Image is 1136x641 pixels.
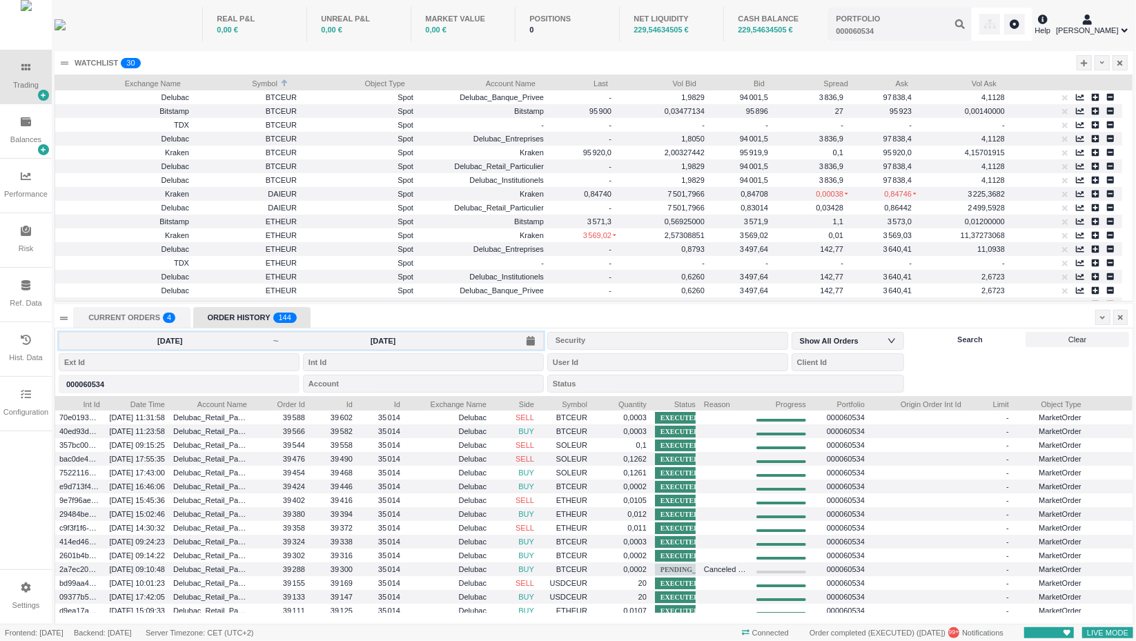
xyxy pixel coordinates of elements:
[681,273,705,281] span: 0,6260
[197,145,297,161] span: BTCEUR
[59,493,100,509] span: 9e7f96ae-7782-47d5-9a96-5ad3cbbb863b
[542,520,587,536] span: ETHEUR
[713,75,765,89] span: Bid
[829,231,848,239] span: 0,01
[833,148,848,157] span: 0,1
[542,603,587,619] span: ETHEUR
[841,121,848,129] span: -
[704,396,748,410] span: Reason
[305,241,413,257] span: Spot
[73,307,190,328] div: CURRENT ORDERS
[9,352,42,364] div: Hist. Data
[193,307,311,328] div: ORDER HISTORY
[883,245,917,253] span: 3 640,41
[197,228,297,244] span: ETHEUR
[279,313,283,326] p: 1
[836,13,880,25] div: PORTFOLIO
[59,437,100,453] span: 357bc009-bd8b-4d4a-b066-1cd02e728f0f
[126,58,130,72] p: 3
[681,135,705,143] span: 1,8050
[197,131,297,147] span: BTCEUR
[542,506,587,522] span: ETHEUR
[161,135,189,143] span: Delubac
[473,245,544,253] span: Delubac_Entreprises
[1017,506,1081,522] span: MarketOrder
[161,93,189,101] span: Delubac
[59,603,100,619] span: d9ea17ad-cb74-49d9-b087-9f222769b123
[197,200,297,216] span: DAIEUR
[409,396,487,410] span: Exchange Name
[814,396,865,410] span: Portfolio
[109,413,165,422] span: [DATE] 11:31:58
[197,103,297,119] span: BTCEUR
[425,13,501,25] div: MARKET VALUE
[529,13,605,25] div: POSITIONS
[756,396,806,410] span: Progress
[13,79,39,91] div: Trading
[542,410,587,426] span: BTCEUR
[609,204,616,212] span: -
[814,575,865,591] span: 000060534
[59,575,100,591] span: bd99aa48-b066-4158-a25e-03b138ae11aa
[217,26,238,34] span: 0,00 €
[609,121,616,129] span: -
[888,336,896,345] i: icon: down
[681,176,705,184] span: 1,9829
[609,259,616,267] span: -
[781,75,848,89] span: Spread
[520,148,544,157] span: Kraken
[888,217,917,226] span: 3 573,0
[765,121,773,129] span: -
[217,13,293,25] div: REAL P&L
[165,148,189,157] span: Kraken
[765,259,773,267] span: -
[197,269,297,285] span: ETHEUR
[59,451,100,467] span: bac0de42-6fa0-4434-bcc1-afda571620a7
[814,479,865,495] span: 000060534
[609,300,616,308] span: -
[10,297,41,309] div: Ref. Data
[542,424,587,440] span: BTCEUR
[10,134,41,146] div: Balances
[167,313,171,326] p: 4
[609,135,616,143] span: -
[197,241,297,257] span: ETHEUR
[1017,396,1081,410] span: Object Type
[609,162,616,170] span: -
[965,148,1005,157] span: 4,15701915
[873,396,961,410] span: Origin Order Int Id
[609,245,616,253] span: -
[1017,562,1081,578] span: MarketOrder
[1017,437,1081,453] span: MarketOrder
[890,107,917,115] span: 95 923
[425,26,447,34] span: 0,00 €
[59,75,181,89] span: Exchange Name
[625,75,696,89] span: Vol Bid
[3,406,48,418] div: Configuration
[883,148,917,157] span: 95 920,0
[542,534,587,550] span: BTCEUR
[968,204,1005,212] span: 2 499,5928
[165,231,189,239] span: Kraken
[981,162,1005,170] span: 4,1128
[59,506,100,522] span: 29484be6-acc4-4b5b-8d27-db5e2034009d
[283,313,287,326] p: 4
[1017,548,1081,564] span: MarketOrder
[542,589,587,605] span: USDCEUR
[422,75,536,89] span: Account Name
[665,107,705,115] span: 0,03477134
[740,286,773,295] span: 3 497,64
[197,117,297,133] span: BTCEUR
[965,217,1005,226] span: 0,01200000
[981,286,1005,295] span: 2,6723
[665,217,705,226] span: 0,56925000
[197,172,297,188] span: BTCEUR
[313,396,353,410] span: Id
[740,93,773,101] span: 94 001,5
[1017,575,1081,591] span: MarketOrder
[173,396,247,410] span: Account Name
[609,176,616,184] span: -
[609,286,616,295] span: -
[305,269,413,285] span: Spot
[884,190,917,198] span: 0,84746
